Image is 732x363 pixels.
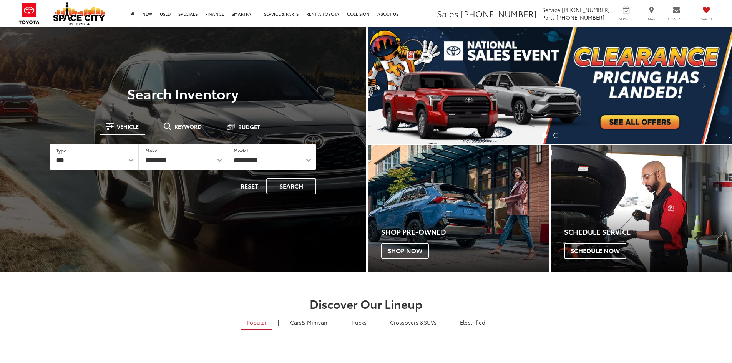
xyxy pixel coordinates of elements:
[553,133,558,138] li: Go to slide number 2.
[145,147,158,154] label: Make
[698,17,715,22] span: Saved
[454,316,491,329] a: Electrified
[381,228,549,236] h4: Shop Pre-Owned
[542,13,555,21] span: Parts
[446,318,451,326] li: |
[56,147,66,154] label: Type
[376,318,381,326] li: |
[345,316,372,329] a: Trucks
[234,147,248,154] label: Model
[95,297,637,310] h2: Discover Our Lineup
[368,145,549,272] div: Toyota
[284,316,333,329] a: Cars
[551,145,732,272] a: Schedule Service Schedule Now
[564,228,732,236] h4: Schedule Service
[668,17,685,22] span: Contact
[384,316,442,329] a: SUVs
[368,145,549,272] a: Shop Pre-Owned Shop Now
[617,17,635,22] span: Service
[564,243,626,259] span: Schedule Now
[53,2,105,25] img: Space City Toyota
[174,124,202,129] span: Keyword
[437,7,458,20] span: Sales
[368,43,422,128] button: Click to view previous picture.
[551,145,732,272] div: Toyota
[562,6,610,13] span: [PHONE_NUMBER]
[556,13,604,21] span: [PHONE_NUMBER]
[241,316,272,330] a: Popular
[302,318,327,326] span: & Minivan
[117,124,139,129] span: Vehicle
[32,86,334,101] h3: Search Inventory
[381,243,429,259] span: Shop Now
[461,7,537,20] span: [PHONE_NUMBER]
[677,43,732,128] button: Click to view next picture.
[238,124,260,129] span: Budget
[276,318,281,326] li: |
[390,318,424,326] span: Crossovers &
[542,133,547,138] li: Go to slide number 1.
[643,17,660,22] span: Map
[337,318,342,326] li: |
[266,178,316,194] button: Search
[234,178,265,194] button: Reset
[542,6,560,13] span: Service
